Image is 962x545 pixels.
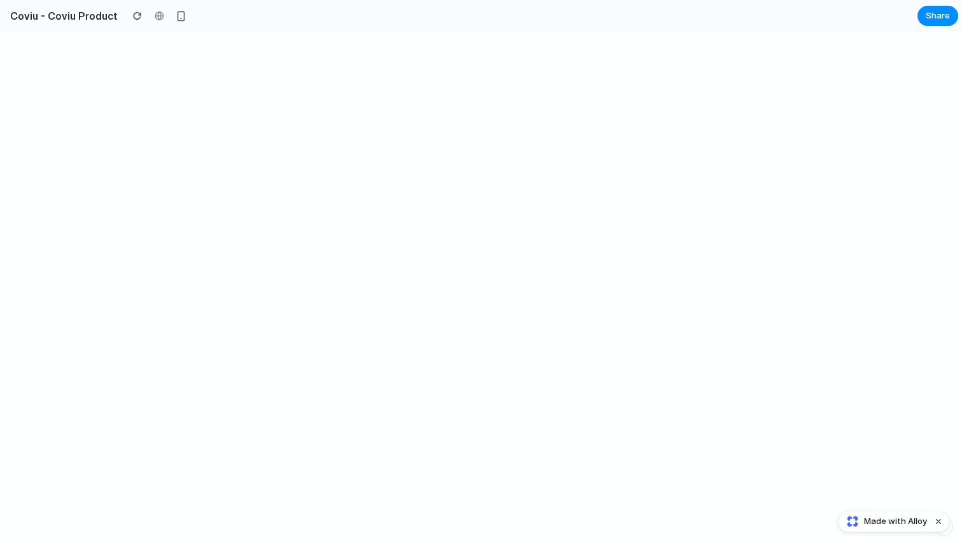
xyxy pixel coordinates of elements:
span: Made with Alloy [864,515,927,528]
button: Share [917,6,958,26]
h2: Coviu - Coviu Product [5,8,118,24]
a: Made with Alloy [839,515,928,528]
span: Share [926,10,950,22]
button: Dismiss watermark [931,514,946,529]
